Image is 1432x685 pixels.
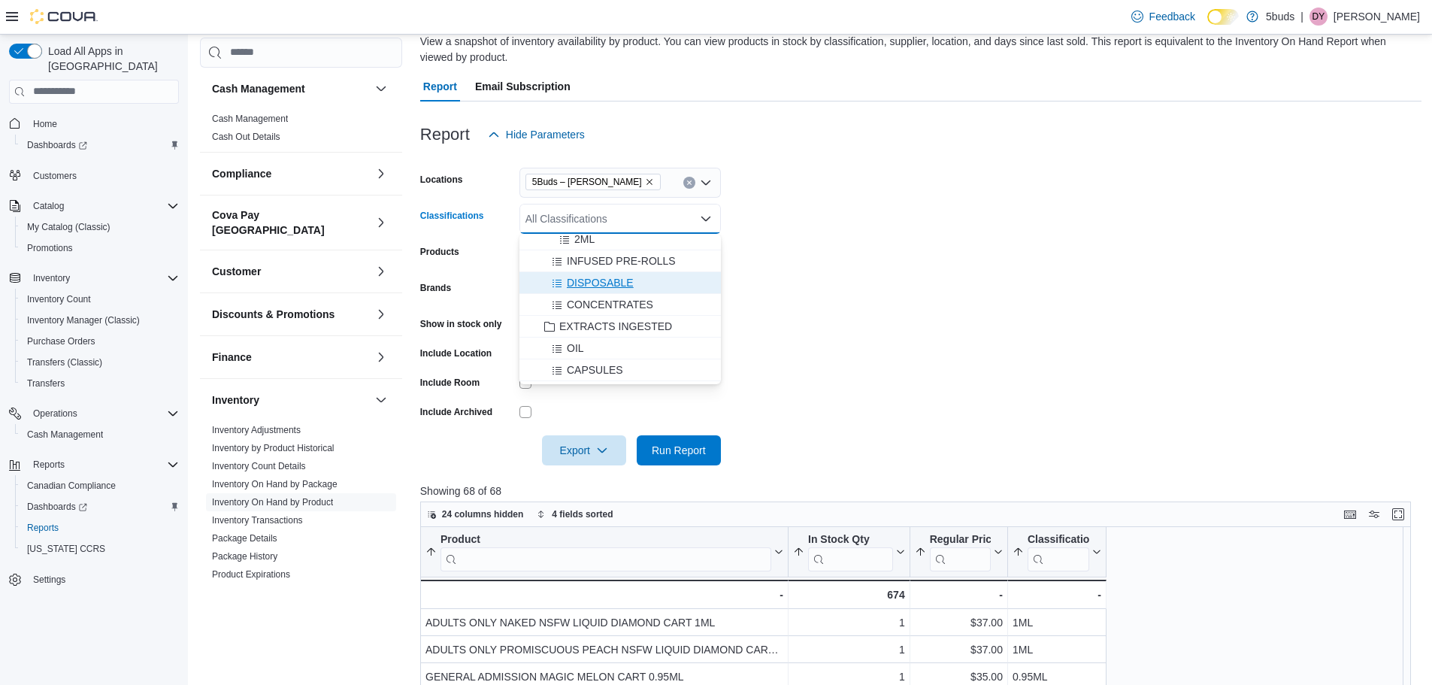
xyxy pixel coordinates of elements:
button: Inventory [212,393,369,408]
label: Include Room [420,377,480,389]
button: 4 fields sorted [531,505,619,523]
button: Customers [3,165,185,186]
button: Customer [372,262,390,280]
span: Home [33,118,57,130]
span: Cash Management [212,113,288,125]
span: Inventory On Hand by Package [212,478,338,490]
span: Purchase Orders [21,332,179,350]
button: My Catalog (Classic) [15,217,185,238]
label: Include Location [420,347,492,359]
button: Customer [212,264,369,279]
h3: Finance [212,350,252,365]
a: Dashboards [15,135,185,156]
span: Canadian Compliance [27,480,116,492]
div: $37.00 [914,641,1002,659]
button: Home [3,113,185,135]
a: Inventory On Hand by Product [212,497,333,508]
button: 24 columns hidden [421,505,530,523]
label: Brands [420,282,451,294]
button: Display options [1365,505,1383,523]
span: Dashboards [27,139,87,151]
button: Cash Management [212,81,369,96]
div: $37.00 [914,614,1002,632]
button: Operations [27,405,83,423]
label: Classifications [420,210,484,222]
a: Purchase Orders [21,332,101,350]
button: Catalog [27,197,70,215]
span: My Catalog (Classic) [21,218,179,236]
a: Dashboards [15,496,185,517]
a: Cash Out Details [212,132,280,142]
button: Reports [3,454,185,475]
a: Transfers [21,374,71,393]
a: Cash Management [21,426,109,444]
div: 674 [793,586,905,604]
a: Inventory Count Details [212,461,306,471]
span: 24 columns hidden [442,508,524,520]
p: | [1300,8,1303,26]
button: Enter fullscreen [1389,505,1407,523]
a: Package History [212,551,277,562]
button: Remove 5Buds – Warman from selection in this group [645,177,654,186]
span: Transfers [27,377,65,389]
button: Hide Parameters [482,120,591,150]
span: Inventory Manager (Classic) [21,311,179,329]
span: Customers [33,170,77,182]
span: My Catalog (Classic) [27,221,111,233]
div: Product [440,532,771,571]
h3: Report [420,126,470,144]
button: INFUSED PRE-ROLLS [519,250,721,272]
span: Cash Management [27,429,103,441]
div: Classification [1028,532,1089,571]
a: Inventory Count [21,290,97,308]
div: 1 [793,614,905,632]
button: Reports [15,517,185,538]
button: Export [542,435,626,465]
div: In Stock Qty [808,532,893,547]
span: Reports [27,522,59,534]
span: Report [423,71,457,102]
button: Inventory Manager (Classic) [15,310,185,331]
img: Cova [30,9,98,24]
button: Settings [3,568,185,590]
span: Customers [27,166,179,185]
button: Canadian Compliance [15,475,185,496]
a: Inventory Manager (Classic) [21,311,146,329]
input: Dark Mode [1207,9,1239,25]
div: 1ML [1013,641,1101,659]
button: Classification [1013,532,1101,571]
a: My Catalog (Classic) [21,218,117,236]
span: Settings [27,570,179,589]
label: Locations [420,174,463,186]
a: Promotions [21,239,79,257]
span: Cash Out Details [212,131,280,143]
span: 5Buds – [PERSON_NAME] [532,174,642,189]
button: Clear input [683,177,695,189]
span: 4 fields sorted [552,508,613,520]
a: Inventory Adjustments [212,425,301,435]
a: Inventory by Product Historical [212,443,335,453]
span: Reports [27,456,179,474]
span: Inventory Count [21,290,179,308]
span: Inventory [33,272,70,284]
a: Home [27,115,63,133]
div: - [1013,586,1101,604]
span: Feedback [1149,9,1195,24]
span: OIL [567,341,584,356]
a: Cash Management [212,114,288,124]
a: Dashboards [21,498,93,516]
span: Inventory On Hand by Product [212,496,333,508]
button: Regular Price [914,532,1002,571]
div: - [425,586,783,604]
span: Export [551,435,617,465]
h3: Cova Pay [GEOGRAPHIC_DATA] [212,208,369,238]
span: Inventory Adjustments [212,424,301,436]
button: Compliance [212,166,369,181]
div: View a snapshot of inventory availability by product. You can view products in stock by classific... [420,34,1414,65]
span: Product Expirations [212,568,290,580]
button: Close list of options [700,213,712,225]
button: Transfers (Classic) [15,352,185,373]
div: ADULTS ONLY PROMISCUOUS PEACH NSFW LIQUID DIAMOND CART 1ML [425,641,783,659]
span: 5Buds – Warman [525,174,661,190]
span: Canadian Compliance [21,477,179,495]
